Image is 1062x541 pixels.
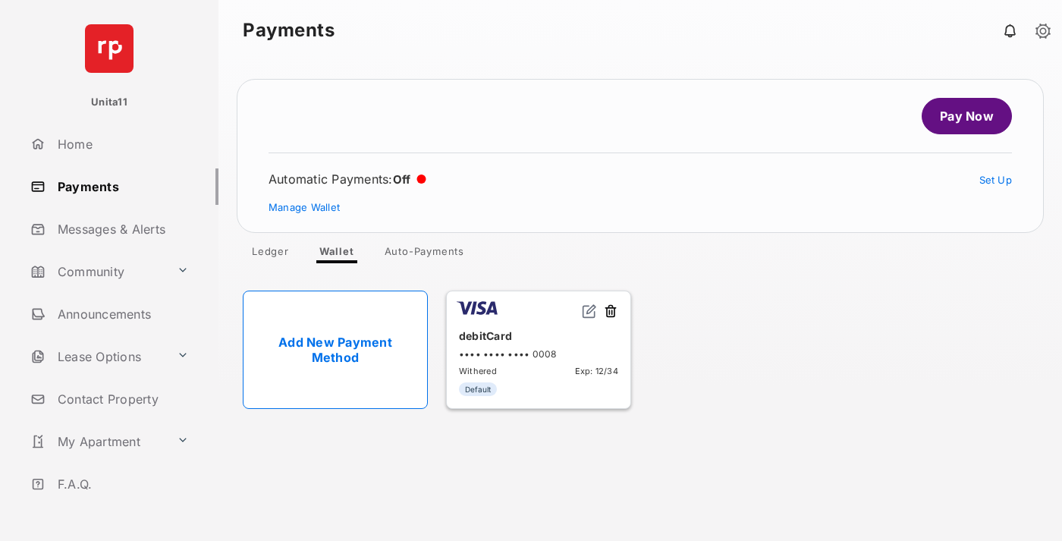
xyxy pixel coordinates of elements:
a: My Apartment [24,423,171,460]
a: Messages & Alerts [24,211,218,247]
a: Announcements [24,296,218,332]
div: debitCard [459,323,618,348]
div: •••• •••• •••• 0008 [459,348,618,360]
img: svg+xml;base64,PHN2ZyB4bWxucz0iaHR0cDovL3d3dy53My5vcmcvMjAwMC9zdmciIHdpZHRoPSI2NCIgaGVpZ2h0PSI2NC... [85,24,134,73]
span: Off [393,172,411,187]
a: Payments [24,168,218,205]
a: Home [24,126,218,162]
a: Lease Options [24,338,171,375]
strong: Payments [243,21,335,39]
a: Auto-Payments [372,245,476,263]
span: Withered [459,366,497,376]
a: Contact Property [24,381,218,417]
a: Ledger [240,245,301,263]
a: Set Up [979,174,1013,186]
a: F.A.Q. [24,466,218,502]
a: Add New Payment Method [243,291,428,409]
a: Community [24,253,171,290]
div: Automatic Payments : [269,171,426,187]
a: Manage Wallet [269,201,340,213]
p: Unita11 [91,95,127,110]
a: Wallet [307,245,366,263]
img: svg+xml;base64,PHN2ZyB2aWV3Qm94PSIwIDAgMjQgMjQiIHdpZHRoPSIxNiIgaGVpZ2h0PSIxNiIgZmlsbD0ibm9uZSIgeG... [582,304,597,319]
span: Exp: 12/34 [575,366,618,376]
